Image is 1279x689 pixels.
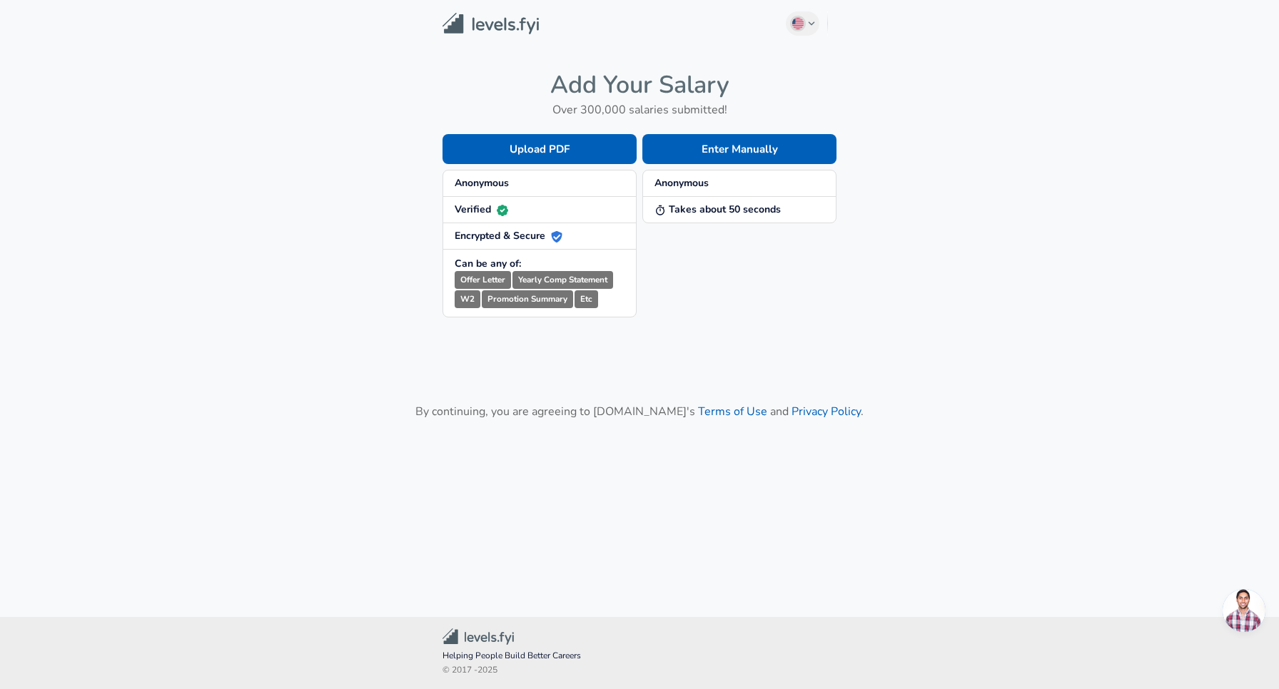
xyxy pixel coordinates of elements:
[455,290,480,308] small: W2
[443,663,836,678] span: © 2017 - 2025
[455,257,521,270] strong: Can be any of:
[575,290,598,308] small: Etc
[443,649,836,663] span: Helping People Build Better Careers
[642,134,836,164] button: Enter Manually
[482,290,573,308] small: Promotion Summary
[455,203,508,216] strong: Verified
[443,13,539,35] img: Levels.fyi
[792,404,861,419] a: Privacy Policy
[443,134,637,164] button: Upload PDF
[455,176,509,190] strong: Anonymous
[654,203,781,216] strong: Takes about 50 seconds
[1223,589,1265,632] div: Open chat
[698,404,767,419] a: Terms of Use
[443,100,836,120] h6: Over 300,000 salaries submitted!
[786,11,820,36] button: English (US)
[455,271,511,289] small: Offer Letter
[512,271,613,289] small: Yearly Comp Statement
[443,628,514,645] img: Levels.fyi Community
[792,18,804,29] img: English (US)
[654,176,709,190] strong: Anonymous
[455,229,562,243] strong: Encrypted & Secure
[443,70,836,100] h4: Add Your Salary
